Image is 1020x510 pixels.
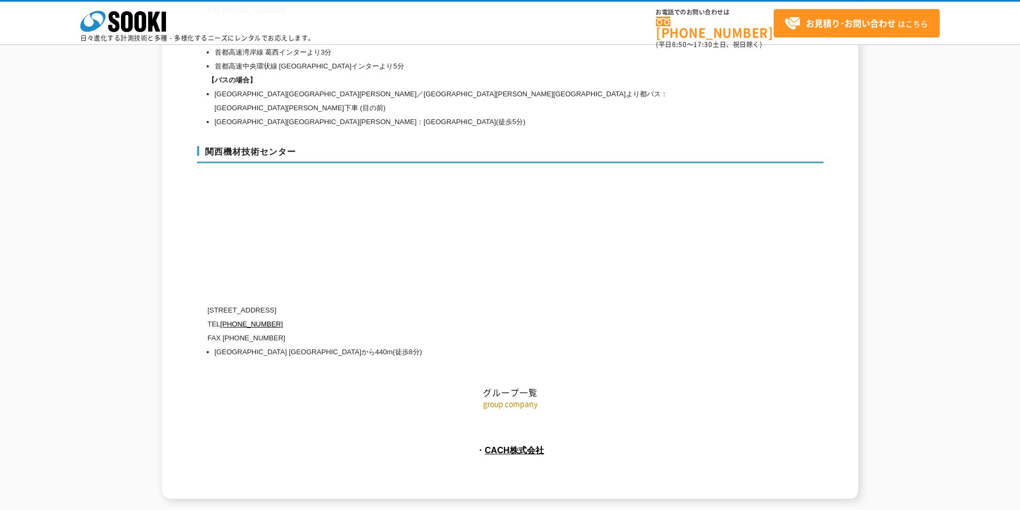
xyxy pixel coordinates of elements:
[208,73,722,87] h1: 【バスの場合】
[774,9,940,37] a: お見積り･お問い合わせはこちら
[215,345,722,359] li: [GEOGRAPHIC_DATA] [GEOGRAPHIC_DATA]から440m(徒歩8分)
[672,40,687,49] span: 8:50
[80,35,315,41] p: 日々進化する計測技術と多種・多様化するニーズにレンタルでお応えします。
[215,45,722,59] li: 首都高速湾岸線 葛西インターより3分
[208,331,722,345] p: FAX [PHONE_NUMBER]
[656,17,774,39] a: [PHONE_NUMBER]
[220,320,283,328] a: [PHONE_NUMBER]
[215,115,722,129] li: [GEOGRAPHIC_DATA][GEOGRAPHIC_DATA][PERSON_NAME]：[GEOGRAPHIC_DATA](徒歩5分)
[197,398,823,409] p: group company
[197,146,823,163] h3: 関西機材技術センター
[215,59,722,73] li: 首都高速中央環状線 [GEOGRAPHIC_DATA]インターより5分
[693,40,713,49] span: 17:30
[485,445,544,455] a: CACH株式会社
[656,9,774,16] span: お電話でのお問い合わせは
[197,280,823,398] h2: グループ一覧
[215,87,722,115] li: [GEOGRAPHIC_DATA][GEOGRAPHIC_DATA][PERSON_NAME]／[GEOGRAPHIC_DATA][PERSON_NAME][GEOGRAPHIC_DATA]より...
[784,16,928,32] span: はこちら
[197,442,823,459] p: ・
[656,40,762,49] span: (平日 ～ 土日、祝日除く)
[208,303,722,317] p: [STREET_ADDRESS]
[208,317,722,331] p: TEL
[806,17,896,29] strong: お見積り･お問い合わせ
